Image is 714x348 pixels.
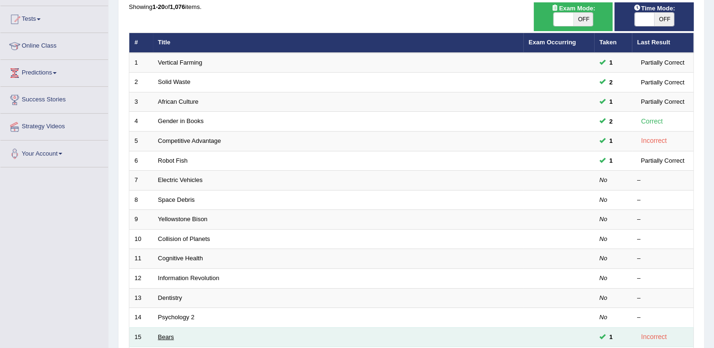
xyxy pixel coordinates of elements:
[129,33,153,53] th: #
[605,58,616,67] span: You can still take this question
[637,156,688,166] div: Partially Correct
[129,268,153,288] td: 12
[0,60,108,83] a: Predictions
[637,235,688,244] div: –
[547,3,598,13] span: Exam Mode:
[605,332,616,342] span: You can still take this question
[637,176,688,185] div: –
[129,53,153,73] td: 1
[129,132,153,151] td: 5
[599,176,607,183] em: No
[158,196,195,203] a: Space Debris
[605,156,616,166] span: You can still take this question
[129,151,153,171] td: 6
[0,141,108,164] a: Your Account
[158,215,208,223] a: Yellowstone Bison
[129,327,153,347] td: 15
[129,92,153,112] td: 3
[158,117,204,124] a: Gender in Books
[170,3,185,10] b: 1,076
[605,136,616,146] span: You can still take this question
[129,2,694,11] div: Showing of items.
[599,274,607,282] em: No
[129,249,153,269] td: 11
[158,294,182,301] a: Dentistry
[605,97,616,107] span: You can still take this question
[158,59,202,66] a: Vertical Farming
[599,314,607,321] em: No
[594,33,632,53] th: Taken
[637,294,688,303] div: –
[637,77,688,87] div: Partially Correct
[599,294,607,301] em: No
[0,114,108,137] a: Strategy Videos
[129,288,153,308] td: 13
[637,116,667,127] div: Correct
[153,33,523,53] th: Title
[0,87,108,110] a: Success Stories
[0,33,108,57] a: Online Class
[158,274,219,282] a: Information Revolution
[158,235,210,242] a: Collision of Planets
[129,190,153,210] td: 8
[599,215,607,223] em: No
[637,196,688,205] div: –
[637,135,671,146] div: Incorrect
[637,58,688,67] div: Partially Correct
[637,215,688,224] div: –
[158,314,194,321] a: Psychology 2
[158,176,203,183] a: Electric Vehicles
[637,331,671,342] div: Incorrect
[599,196,607,203] em: No
[129,112,153,132] td: 4
[630,3,679,13] span: Time Mode:
[605,116,616,126] span: You can still take this question
[654,13,674,26] span: OFF
[529,39,576,46] a: Exam Occurring
[637,254,688,263] div: –
[129,210,153,230] td: 9
[158,333,174,340] a: Bears
[129,171,153,191] td: 7
[637,97,688,107] div: Partially Correct
[637,274,688,283] div: –
[158,157,188,164] a: Robot Fish
[129,73,153,92] td: 2
[158,137,221,144] a: Competitive Advantage
[129,308,153,328] td: 14
[158,98,199,105] a: African Culture
[599,235,607,242] em: No
[534,2,613,31] div: Show exams occurring in exams
[129,229,153,249] td: 10
[599,255,607,262] em: No
[605,77,616,87] span: You can still take this question
[632,33,694,53] th: Last Result
[573,13,593,26] span: OFF
[0,6,108,30] a: Tests
[158,78,191,85] a: Solid Waste
[637,313,688,322] div: –
[158,255,203,262] a: Cognitive Health
[152,3,165,10] b: 1-20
